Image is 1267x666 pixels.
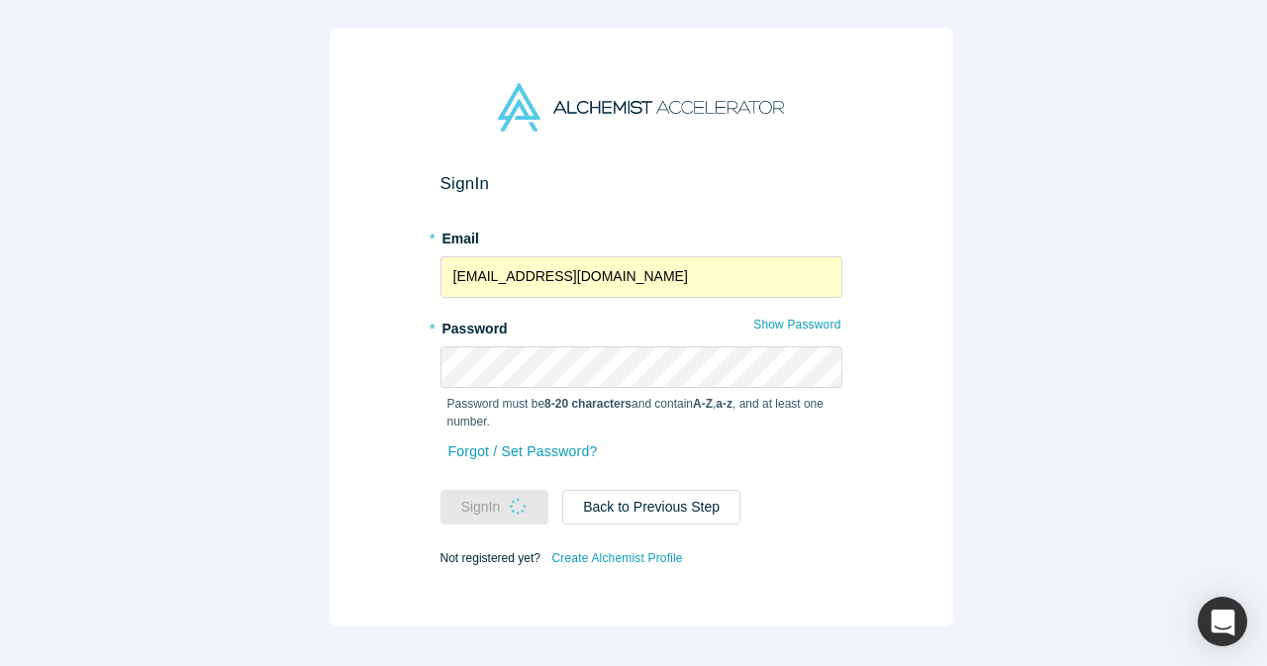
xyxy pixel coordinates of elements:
span: Not registered yet? [440,550,540,564]
button: SignIn [440,490,549,524]
label: Email [440,222,842,249]
button: Show Password [752,312,841,337]
img: Alchemist Accelerator Logo [498,83,783,132]
strong: A-Z [693,397,713,411]
strong: a-z [716,397,732,411]
h2: Sign In [440,173,842,194]
label: Password [440,312,842,339]
a: Forgot / Set Password? [447,434,599,469]
strong: 8-20 characters [544,397,632,411]
button: Back to Previous Step [562,490,740,524]
a: Create Alchemist Profile [550,545,683,571]
p: Password must be and contain , , and at least one number. [447,395,835,430]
